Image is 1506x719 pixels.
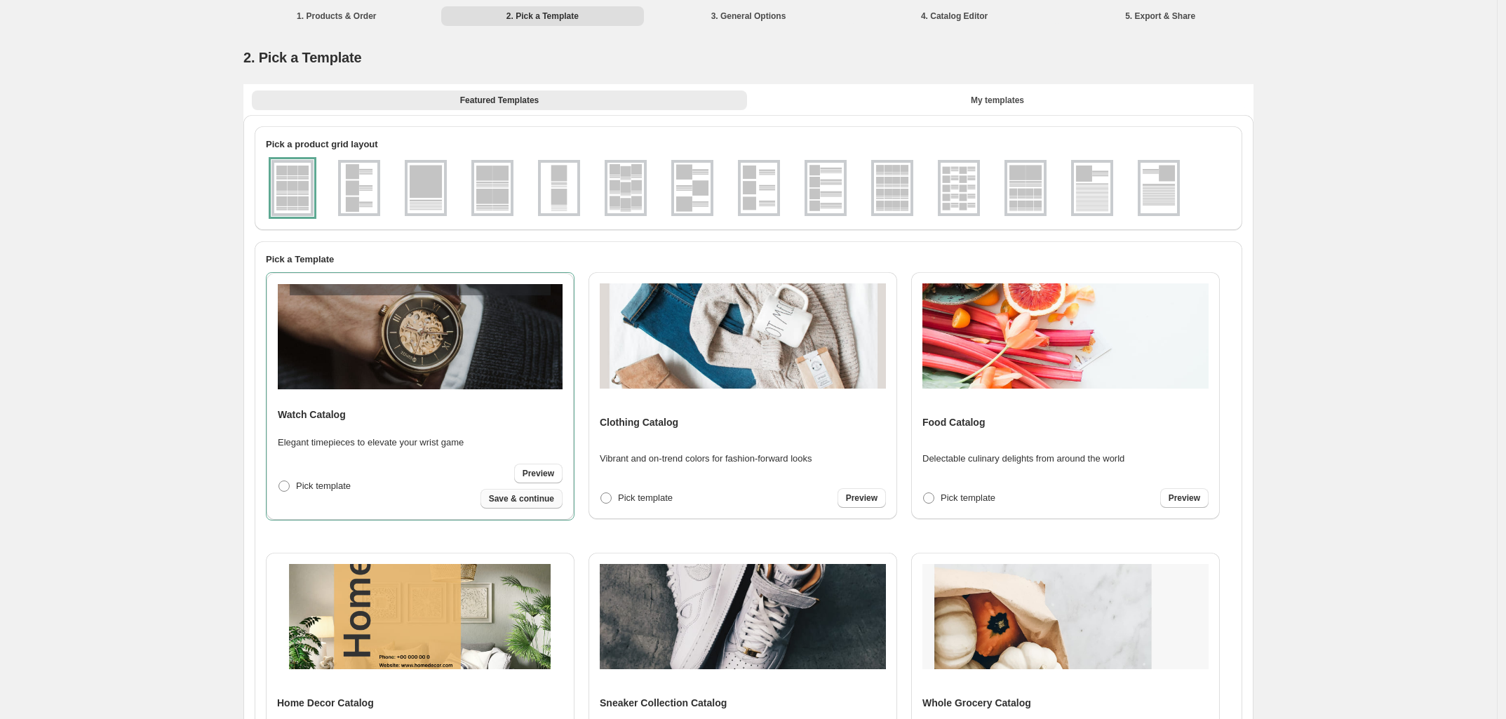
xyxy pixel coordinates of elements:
img: g4x4v1 [874,163,910,213]
span: Pick template [618,492,673,503]
img: g2x1_4x2v1 [1007,163,1044,213]
span: Save & continue [489,493,554,504]
p: Vibrant and on-trend colors for fashion-forward looks [600,452,812,466]
h4: Clothing Catalog [600,415,678,429]
h4: Home Decor Catalog [277,696,374,710]
a: Preview [1160,488,1209,508]
img: g2x5v1 [941,163,977,213]
a: Preview [514,464,563,483]
a: Preview [838,488,886,508]
button: Save & continue [480,489,563,509]
h2: Pick a Template [266,253,1231,267]
span: Pick template [296,481,351,491]
span: 2. Pick a Template [243,50,361,65]
span: Preview [523,468,554,479]
p: Elegant timepieces to elevate your wrist game [278,436,464,450]
span: Preview [846,492,878,504]
img: g1x3v2 [674,163,711,213]
img: g3x3v2 [607,163,644,213]
img: g1x4v1 [807,163,844,213]
h2: Pick a product grid layout [266,137,1231,152]
img: g1x3v3 [741,163,777,213]
span: Pick template [941,492,995,503]
p: Delectable culinary delights from around the world [922,452,1124,466]
span: My templates [971,95,1024,106]
h4: Watch Catalog [278,408,346,422]
img: g1x2v1 [541,163,577,213]
img: g1x3v1 [341,163,377,213]
span: Preview [1169,492,1200,504]
span: Featured Templates [460,95,539,106]
img: g2x2v1 [474,163,511,213]
h4: Food Catalog [922,415,985,429]
h4: Sneaker Collection Catalog [600,696,727,710]
h4: Whole Grocery Catalog [922,696,1031,710]
img: g1x1v3 [1141,163,1177,213]
img: g1x1v2 [1074,163,1110,213]
img: g1x1v1 [408,163,444,213]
